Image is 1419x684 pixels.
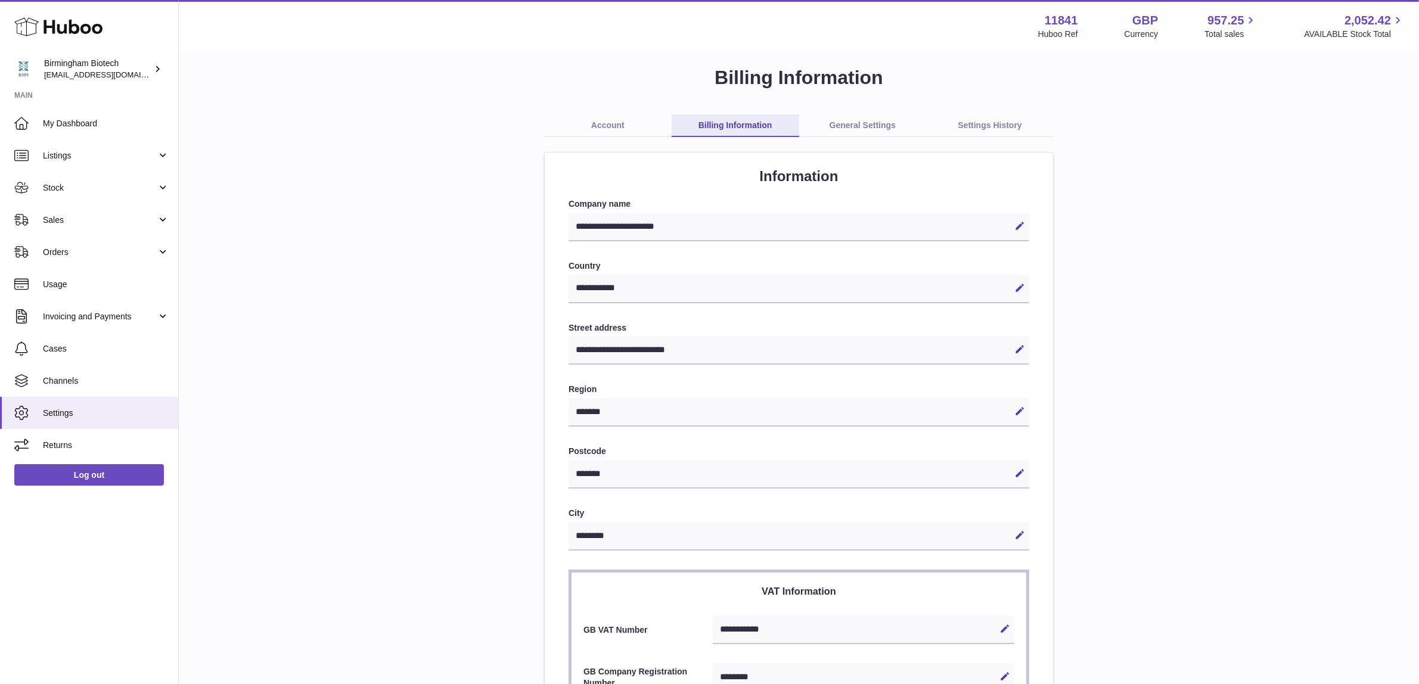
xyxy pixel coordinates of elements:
[44,70,175,79] span: [EMAIL_ADDRESS][DOMAIN_NAME]
[43,247,157,258] span: Orders
[43,150,157,161] span: Listings
[799,114,927,137] a: General Settings
[198,65,1400,91] h1: Billing Information
[1125,29,1159,40] div: Currency
[926,114,1054,137] a: Settings History
[569,384,1029,395] label: Region
[569,322,1029,334] label: Street address
[583,584,1014,598] h3: VAT Information
[43,440,169,451] span: Returns
[569,508,1029,519] label: City
[14,464,164,486] a: Log out
[43,311,157,322] span: Invoicing and Payments
[569,260,1029,272] label: Country
[1304,29,1405,40] span: AVAILABLE Stock Total
[1207,13,1244,29] span: 957.25
[1345,13,1391,29] span: 2,052.42
[43,279,169,290] span: Usage
[43,182,157,194] span: Stock
[43,375,169,387] span: Channels
[43,343,169,355] span: Cases
[672,114,799,137] a: Billing Information
[43,408,169,419] span: Settings
[1204,13,1257,40] a: 957.25 Total sales
[1304,13,1405,40] a: 2,052.42 AVAILABLE Stock Total
[569,167,1029,186] h2: Information
[544,114,672,137] a: Account
[1132,13,1158,29] strong: GBP
[583,624,713,636] label: GB VAT Number
[1038,29,1078,40] div: Huboo Ref
[43,214,157,226] span: Sales
[14,60,32,78] img: internalAdmin-11841@internal.huboo.com
[569,198,1029,210] label: Company name
[1204,29,1257,40] span: Total sales
[43,118,169,129] span: My Dashboard
[44,58,151,80] div: Birmingham Biotech
[569,446,1029,457] label: Postcode
[1045,13,1078,29] strong: 11841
